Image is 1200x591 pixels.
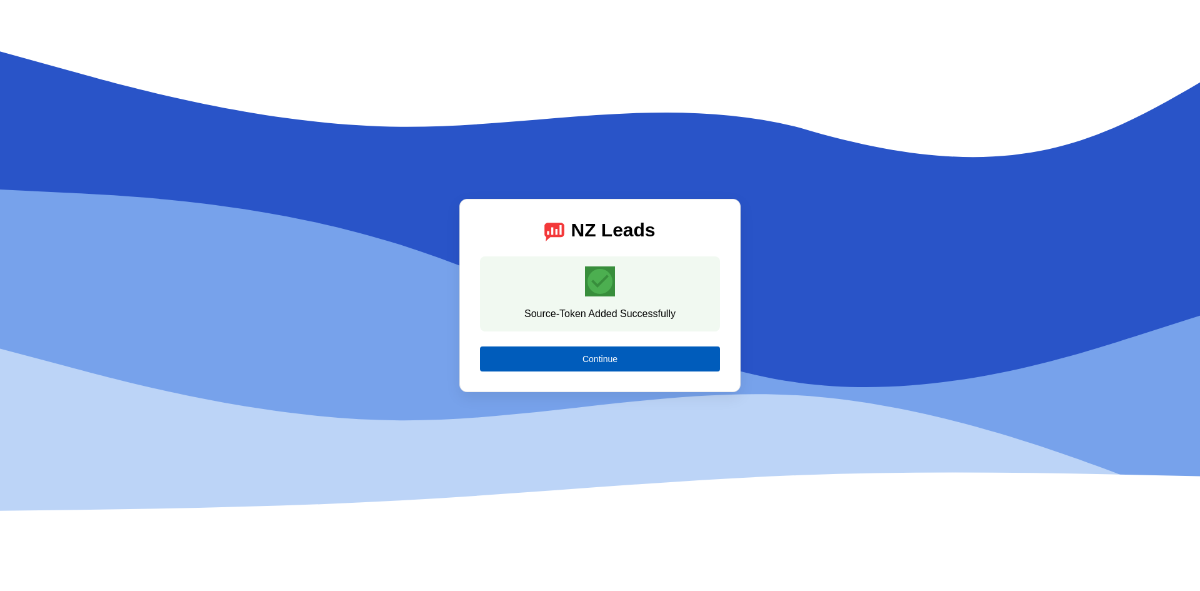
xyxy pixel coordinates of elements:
div: Source-Token Added Successfully [524,306,676,321]
div: NZ Leads [571,220,655,241]
button: Continue [480,346,720,371]
mat-icon: check_circle [585,266,615,296]
span: Continue [582,354,617,364]
img: logo [544,220,564,241]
